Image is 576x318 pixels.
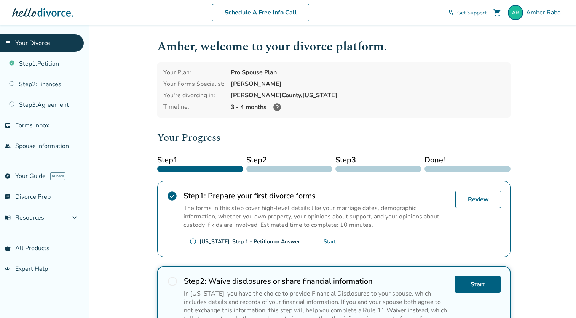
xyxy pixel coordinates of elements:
div: [PERSON_NAME] [231,80,504,88]
strong: Step 1 : [183,191,206,201]
span: Step 1 [157,154,243,166]
div: [US_STATE]: Step 1 - Petition or Answer [199,238,300,245]
span: phone_in_talk [448,10,454,16]
span: check_circle [167,191,177,201]
span: Get Support [457,9,487,16]
div: [PERSON_NAME] County, [US_STATE] [231,91,504,100]
span: menu_book [5,215,11,221]
a: Schedule A Free Info Call [212,4,309,21]
div: Timeline: [163,103,225,112]
span: inbox [5,122,11,128]
h2: Waive disclosures or share financial information [184,276,449,286]
span: groups [5,266,11,272]
span: list_alt_check [5,194,11,200]
h2: Prepare your first divorce forms [183,191,449,201]
a: Review [455,191,501,208]
span: radio_button_unchecked [190,238,196,245]
div: You're divorcing in: [163,91,225,100]
span: radio_button_unchecked [167,276,178,287]
div: 3 - 4 months [231,103,504,112]
span: explore [5,173,11,179]
div: Pro Spouse Plan [231,68,504,77]
div: Your Forms Specialist: [163,80,225,88]
strong: Step 2 : [184,276,206,286]
img: Amber Rabo [508,5,523,20]
a: phone_in_talkGet Support [448,9,487,16]
span: expand_more [70,213,79,222]
span: Forms Inbox [15,121,49,130]
h1: Amber , welcome to your divorce platform. [157,37,511,56]
p: The forms in this step cover high-level details like your marriage dates, demographic information... [183,204,449,229]
span: Amber Rabo [526,8,564,17]
h2: Your Progress [157,130,511,145]
a: Start [324,238,336,245]
span: people [5,143,11,149]
span: flag_2 [5,40,11,46]
iframe: Chat Widget [538,281,576,318]
a: Start [455,276,501,293]
span: AI beta [50,172,65,180]
span: Step 2 [246,154,332,166]
div: Your Plan: [163,68,225,77]
span: shopping_basket [5,245,11,251]
span: Step 3 [335,154,421,166]
span: Done! [424,154,511,166]
span: Resources [5,214,44,222]
span: shopping_cart [493,8,502,17]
